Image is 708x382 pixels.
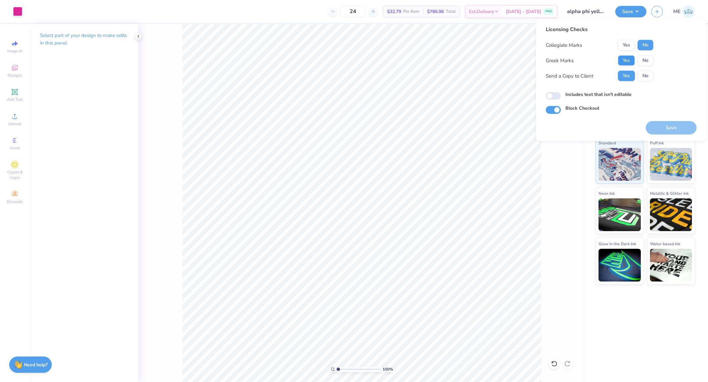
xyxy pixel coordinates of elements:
[618,40,635,50] button: Yes
[650,249,692,282] img: Water based Ink
[427,8,444,15] span: $786.96
[403,8,419,15] span: Per Item
[7,199,23,204] span: Decorate
[387,8,401,15] span: $32.79
[682,5,695,18] img: Maria Espena
[650,240,680,247] span: Water based Ink
[650,148,692,181] img: Puff Ink
[24,362,48,368] strong: Need help?
[618,71,635,81] button: Yes
[599,249,641,282] img: Glow in the Dark Ink
[8,121,21,126] span: Upload
[638,40,653,50] button: No
[615,6,646,17] button: Save
[546,72,593,80] div: Send a Copy to Client
[638,55,653,66] button: No
[40,32,128,47] p: Select part of your design to make edits in this panel
[650,139,664,146] span: Puff Ink
[383,366,393,372] span: 100 %
[650,198,692,231] img: Metallic & Glitter Ink
[599,190,615,197] span: Neon Ink
[562,5,610,18] input: Untitled Design
[7,97,23,102] span: Add Text
[446,8,456,15] span: Total
[10,145,20,151] span: Greek
[599,240,636,247] span: Glow in the Dark Ink
[546,26,653,33] div: Licensing Checks
[599,148,641,181] img: Standard
[469,8,494,15] span: Est. Delivery
[638,71,653,81] button: No
[7,48,23,54] span: Image AI
[565,91,632,98] label: Includes text that isn't editable
[506,8,541,15] span: [DATE] - [DATE]
[546,57,574,64] div: Greek Marks
[599,198,641,231] img: Neon Ink
[565,105,599,112] label: Block Checkout
[673,8,680,15] span: ME
[546,42,582,49] div: Collegiate Marks
[3,170,26,180] span: Clipart & logos
[673,5,695,18] a: ME
[599,139,616,146] span: Standard
[340,6,366,17] input: – –
[618,55,635,66] button: Yes
[545,9,552,14] span: FREE
[650,190,689,197] span: Metallic & Glitter Ink
[8,73,22,78] span: Designs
